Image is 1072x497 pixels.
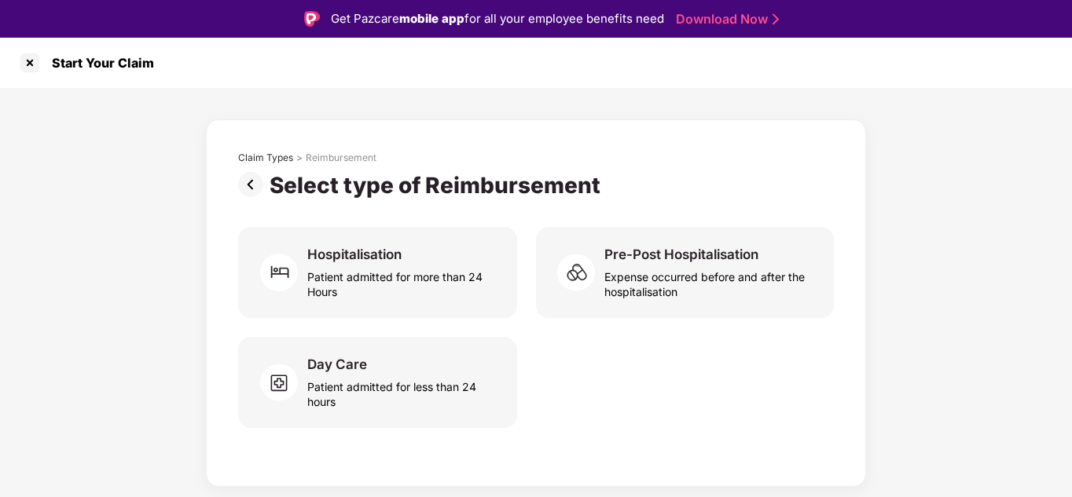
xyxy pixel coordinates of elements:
img: Logo [304,11,320,27]
div: Get Pazcare for all your employee benefits need [331,9,664,28]
img: svg+xml;base64,PHN2ZyBpZD0iUHJldi0zMngzMiIgeG1sbnM9Imh0dHA6Ly93d3cudzMub3JnLzIwMDAvc3ZnIiB3aWR0aD... [238,172,270,197]
div: Day Care [307,356,367,373]
div: Reimbursement [306,152,376,164]
div: Select type of Reimbursement [270,172,607,199]
div: Start Your Claim [42,55,154,71]
div: Pre-Post Hospitalisation [604,246,758,263]
a: Download Now [676,11,774,27]
div: Patient admitted for less than 24 hours [307,373,498,409]
div: Claim Types [238,152,293,164]
div: > [296,152,303,164]
img: svg+xml;base64,PHN2ZyB4bWxucz0iaHR0cDovL3d3dy53My5vcmcvMjAwMC9zdmciIHdpZHRoPSI2MCIgaGVpZ2h0PSI1OC... [557,249,604,296]
img: Stroke [773,11,779,27]
div: Patient admitted for more than 24 Hours [307,263,498,299]
img: svg+xml;base64,PHN2ZyB4bWxucz0iaHR0cDovL3d3dy53My5vcmcvMjAwMC9zdmciIHdpZHRoPSI2MCIgaGVpZ2h0PSI1OC... [260,359,307,406]
strong: mobile app [399,11,464,26]
div: Expense occurred before and after the hospitalisation [604,263,815,299]
div: Hospitalisation [307,246,402,263]
img: svg+xml;base64,PHN2ZyB4bWxucz0iaHR0cDovL3d3dy53My5vcmcvMjAwMC9zdmciIHdpZHRoPSI2MCIgaGVpZ2h0PSI2MC... [260,249,307,296]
